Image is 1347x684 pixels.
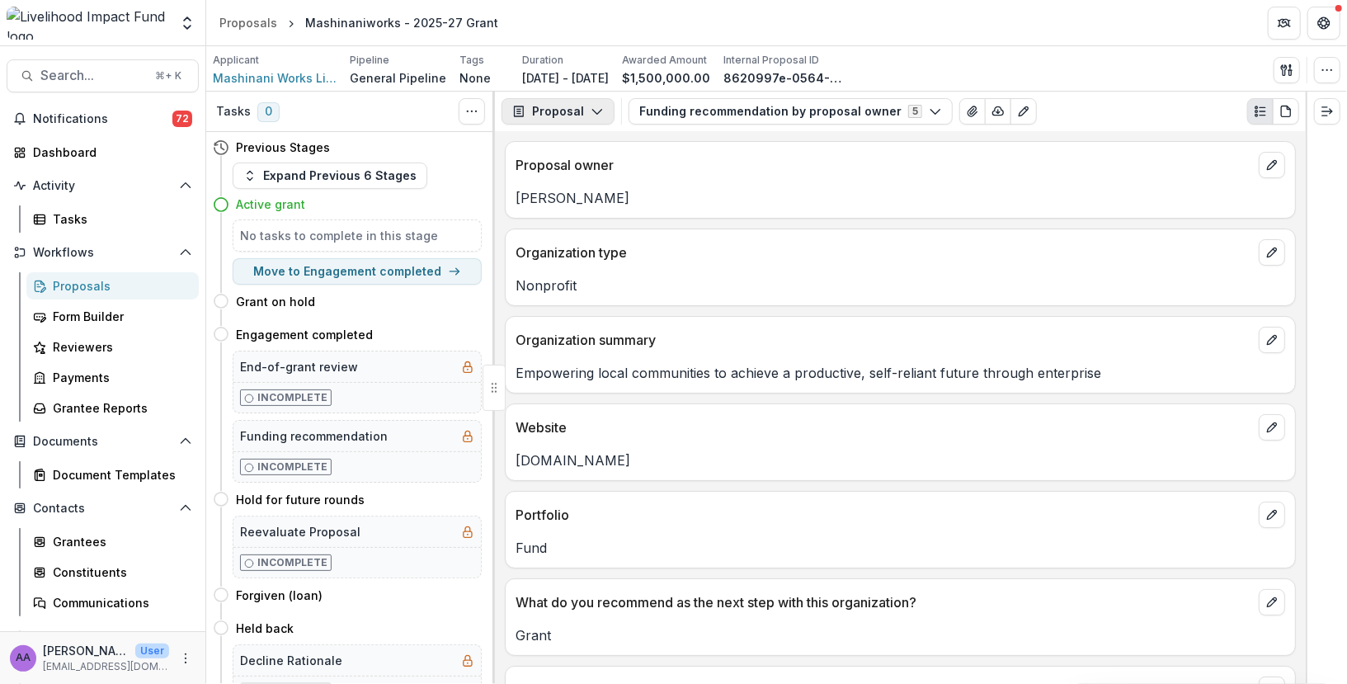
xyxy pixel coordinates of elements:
button: More [176,649,195,668]
h4: Active grant [236,196,305,213]
button: Open entity switcher [176,7,199,40]
p: Tags [459,53,484,68]
button: Expand right [1314,98,1340,125]
p: [PERSON_NAME] [43,642,129,659]
p: [PERSON_NAME] [516,188,1285,208]
p: None [459,69,491,87]
p: Nonprofit [516,276,1285,295]
span: Contacts [33,502,172,516]
button: Open Data & Reporting [7,623,199,649]
span: 72 [172,111,192,127]
button: Open Activity [7,172,199,199]
h5: No tasks to complete in this stage [240,227,474,244]
div: Proposals [53,277,186,295]
a: Mashinani Works Limited [213,69,337,87]
button: Plaintext view [1247,98,1274,125]
button: Toggle View Cancelled Tasks [459,98,485,125]
div: Form Builder [53,308,186,325]
p: What do you recommend as the next step with this organization? [516,592,1252,612]
h5: Reevaluate Proposal [240,523,360,540]
span: Data & Reporting [33,630,172,644]
span: Activity [33,179,172,193]
button: edit [1259,502,1285,528]
div: Grantees [53,533,186,550]
button: Open Workflows [7,239,199,266]
div: Mashinaniworks - 2025-27 Grant [305,14,498,31]
a: Tasks [26,205,199,233]
button: Partners [1268,7,1301,40]
div: ⌘ + K [152,67,185,85]
a: Grantee Reports [26,394,199,422]
h5: Funding recommendation [240,427,388,445]
button: edit [1259,589,1285,616]
button: Edit as form [1010,98,1037,125]
span: Search... [40,68,145,83]
a: Grantees [26,528,199,555]
p: Proposal owner [516,155,1252,175]
button: Search... [7,59,199,92]
a: Reviewers [26,333,199,361]
p: Fund [516,538,1285,558]
p: [EMAIL_ADDRESS][DOMAIN_NAME] [43,659,169,674]
h4: Held back [236,620,294,637]
p: Website [516,417,1252,437]
p: Pipeline [350,53,389,68]
p: Portfolio [516,505,1252,525]
button: PDF view [1273,98,1299,125]
div: Reviewers [53,338,186,356]
span: Workflows [33,246,172,260]
button: Move to Engagement completed [233,258,482,285]
p: Incomplete [257,555,327,570]
button: Expand Previous 6 Stages [233,163,427,189]
button: edit [1259,327,1285,353]
h4: Hold for future rounds [236,491,365,508]
button: Get Help [1307,7,1340,40]
span: Notifications [33,112,172,126]
a: Proposals [26,272,199,300]
h5: Decline Rationale [240,652,342,669]
h5: End-of-grant review [240,358,358,375]
div: Communications [53,594,186,611]
a: Proposals [213,11,284,35]
a: [DOMAIN_NAME] [516,452,630,469]
p: Duration [522,53,563,68]
div: Tasks [53,210,186,228]
p: Grant [516,625,1285,645]
img: Livelihood Impact Fund logo [7,7,169,40]
h4: Previous Stages [236,139,330,156]
p: Applicant [213,53,259,68]
p: Incomplete [257,460,327,474]
div: Dashboard [33,144,186,161]
a: Constituents [26,559,199,586]
p: Organization type [516,243,1252,262]
button: Notifications72 [7,106,199,132]
p: General Pipeline [350,69,446,87]
a: Communications [26,589,199,616]
a: Dashboard [7,139,199,166]
nav: breadcrumb [213,11,505,35]
button: edit [1259,414,1285,441]
button: View Attached Files [959,98,986,125]
h4: Engagement completed [236,326,373,343]
button: Open Documents [7,428,199,455]
p: User [135,644,169,658]
div: Grantee Reports [53,399,186,417]
a: Document Templates [26,461,199,488]
p: Internal Proposal ID [723,53,819,68]
a: Payments [26,364,199,391]
p: Incomplete [257,390,327,405]
a: Form Builder [26,303,199,330]
h4: Grant on hold [236,293,315,310]
p: 8620997e-0564-4b00-8732-af8a89648f83 [723,69,847,87]
h4: Forgiven (loan) [236,587,323,604]
p: Awarded Amount [622,53,707,68]
div: Payments [53,369,186,386]
div: Constituents [53,564,186,581]
div: Document Templates [53,466,186,484]
button: Proposal [502,98,615,125]
p: $1,500,000.00 [622,69,710,87]
div: Aude Anquetil [16,653,31,663]
button: edit [1259,152,1285,178]
p: Organization summary [516,330,1252,350]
